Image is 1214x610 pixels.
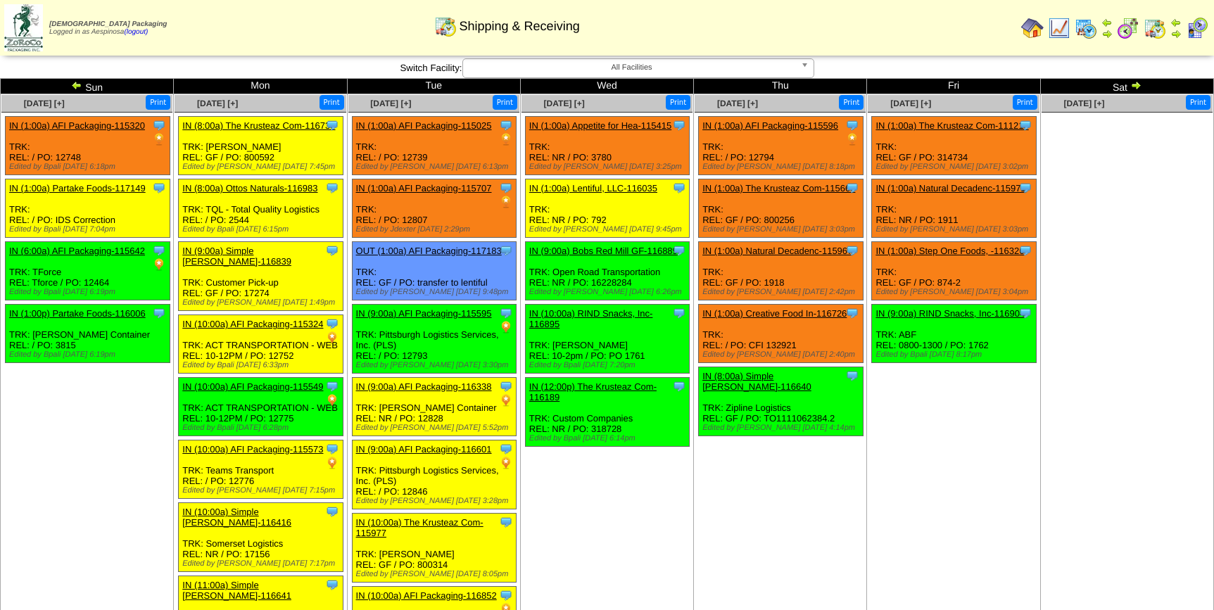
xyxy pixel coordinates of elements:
button: Print [839,95,864,110]
img: Tooltip [499,181,513,195]
div: TRK: REL: GF / PO: 874-2 [872,242,1037,300]
img: Tooltip [845,118,859,132]
div: Edited by Bpali [DATE] 7:20pm [529,361,690,369]
img: Tooltip [325,504,339,519]
img: Tooltip [845,369,859,383]
button: Print [320,95,344,110]
div: Edited by [PERSON_NAME] [DATE] 3:03pm [875,225,1036,234]
img: arrowright.gif [1170,28,1182,39]
img: Tooltip [499,243,513,258]
div: TRK: Custom Companies REL: NR / PO: 318728 [525,378,690,447]
button: Print [493,95,517,110]
div: Edited by Jdexter [DATE] 2:29pm [356,225,517,234]
span: Logged in as Aespinosa [49,20,167,36]
div: TRK: TForce REL: Tforce / PO: 12464 [6,242,170,300]
td: Sat [1040,79,1213,94]
a: OUT (1:00a) AFI Packaging-117183 [356,246,502,256]
div: TRK: REL: / PO: 12748 [6,117,170,175]
div: TRK: Zipline Logistics REL: GF / PO: TO1111062384.2 [699,367,864,436]
button: Print [146,95,170,110]
span: [DATE] [+] [890,99,931,108]
a: [DATE] [+] [24,99,65,108]
a: IN (10:00a) The Krusteaz Com-115977 [356,517,483,538]
div: TRK: Teams Transport REL: / PO: 12776 [179,440,343,499]
img: Tooltip [499,118,513,132]
div: Edited by Bpali [DATE] 6:18pm [9,163,170,171]
img: arrowleft.gif [1170,17,1182,28]
td: Sun [1,79,174,94]
img: PO [499,195,513,209]
div: TRK: ACT TRANSPORTATION - WEB REL: 10-12PM / PO: 12775 [179,378,343,436]
a: IN (9:00a) Simple [PERSON_NAME]-116839 [182,246,291,267]
a: IN (8:00a) Ottos Naturals-116983 [182,183,317,193]
img: Tooltip [672,243,686,258]
img: arrowleft.gif [1101,17,1113,28]
div: TRK: ABF REL: 0800-1300 / PO: 1762 [872,305,1037,363]
a: IN (10:00a) AFI Packaging-115573 [182,444,323,455]
img: PO [325,456,339,470]
div: TRK: Customer Pick-up REL: GF / PO: 17274 [179,242,343,311]
img: PO [325,393,339,407]
span: [DATE] [+] [544,99,585,108]
img: PO [152,258,166,272]
img: Tooltip [499,306,513,320]
a: IN (1:00a) Creative Food In-116726 [702,308,847,319]
a: [DATE] [+] [717,99,758,108]
a: (logout) [124,28,148,36]
a: IN (1:00a) Appetite for Hea-115415 [529,120,671,131]
div: Edited by [PERSON_NAME] [DATE] 8:18pm [702,163,863,171]
div: Edited by [PERSON_NAME] [DATE] 1:49pm [182,298,343,307]
img: home.gif [1021,17,1044,39]
img: Tooltip [1018,243,1032,258]
a: [DATE] [+] [370,99,411,108]
img: Tooltip [845,243,859,258]
div: Edited by [PERSON_NAME] [DATE] 3:03pm [702,225,863,234]
img: Tooltip [152,243,166,258]
td: Mon [174,79,347,94]
a: IN (1:00a) AFI Packaging-115596 [702,120,838,131]
div: Edited by [PERSON_NAME] [DATE] 3:02pm [875,163,1036,171]
div: Edited by Bpali [DATE] 6:19pm [9,288,170,296]
a: IN (9:00a) Bobs Red Mill GF-116889 [529,246,678,256]
div: Edited by [PERSON_NAME] [DATE] 4:14pm [702,424,863,432]
div: Edited by [PERSON_NAME] [DATE] 9:48pm [356,288,517,296]
img: PO [499,393,513,407]
div: TRK: REL: NR / PO: 3780 [525,117,690,175]
div: Edited by [PERSON_NAME] [DATE] 7:15pm [182,486,343,495]
a: IN (1:00p) Partake Foods-116006 [9,308,146,319]
button: Print [666,95,690,110]
div: TRK: REL: GF / PO: transfer to lentiful [352,242,517,300]
div: Edited by [PERSON_NAME] [DATE] 7:45pm [182,163,343,171]
img: Tooltip [325,317,339,331]
a: IN (10:00a) AFI Packaging-116852 [356,590,497,601]
div: Edited by [PERSON_NAME] [DATE] 6:13pm [356,163,517,171]
img: calendarinout.gif [434,15,457,37]
img: Tooltip [325,118,339,132]
a: IN (1:00a) Lentiful, LLC-116035 [529,183,657,193]
a: IN (1:00a) Natural Decadenc-115967 [702,246,852,256]
img: Tooltip [325,181,339,195]
img: zoroco-logo-small.webp [4,4,43,51]
a: IN (1:00a) Step One Foods, -116326 [875,246,1024,256]
a: IN (1:00a) Partake Foods-117149 [9,183,146,193]
img: Tooltip [672,118,686,132]
div: Edited by Bpali [DATE] 6:28pm [182,424,343,432]
div: Edited by [PERSON_NAME] [DATE] 3:25pm [529,163,690,171]
a: IN (11:00a) Simple [PERSON_NAME]-116641 [182,580,291,601]
div: TRK: Somerset Logistics REL: NR / PO: 17156 [179,503,343,572]
div: TRK: REL: / PO: 12807 [352,179,517,238]
img: calendarblend.gif [1117,17,1139,39]
div: TRK: TQL - Total Quality Logistics REL: / PO: 2544 [179,179,343,238]
div: Edited by [PERSON_NAME] [DATE] 2:42pm [702,288,863,296]
a: IN (1:00a) AFI Packaging-115320 [9,120,145,131]
img: Tooltip [325,442,339,456]
img: Tooltip [499,588,513,602]
td: Tue [347,79,520,94]
img: PO [499,456,513,470]
td: Wed [520,79,693,94]
img: calendarinout.gif [1144,17,1166,39]
td: Thu [694,79,867,94]
a: IN (10:00a) AFI Packaging-115549 [182,381,323,392]
img: arrowleft.gif [71,80,82,91]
